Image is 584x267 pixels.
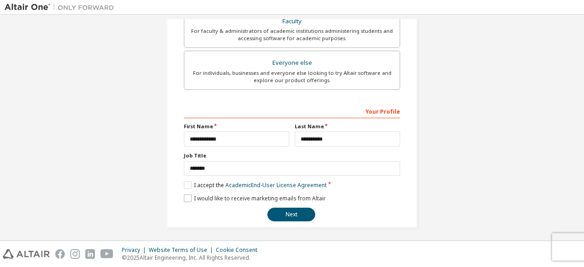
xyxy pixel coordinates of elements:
[225,181,327,189] a: Academic End-User License Agreement
[267,208,315,221] button: Next
[216,246,263,254] div: Cookie Consent
[149,246,216,254] div: Website Terms of Use
[184,152,400,159] label: Job Title
[100,249,114,259] img: youtube.svg
[5,3,119,12] img: Altair One
[190,15,394,28] div: Faculty
[184,181,327,189] label: I accept the
[3,249,50,259] img: altair_logo.svg
[85,249,95,259] img: linkedin.svg
[184,123,289,130] label: First Name
[190,69,394,84] div: For individuals, businesses and everyone else looking to try Altair software and explore our prod...
[70,249,80,259] img: instagram.svg
[184,104,400,118] div: Your Profile
[190,57,394,69] div: Everyone else
[295,123,400,130] label: Last Name
[122,254,263,262] p: © 2025 Altair Engineering, Inc. All Rights Reserved.
[184,194,326,202] label: I would like to receive marketing emails from Altair
[190,27,394,42] div: For faculty & administrators of academic institutions administering students and accessing softwa...
[122,246,149,254] div: Privacy
[55,249,65,259] img: facebook.svg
